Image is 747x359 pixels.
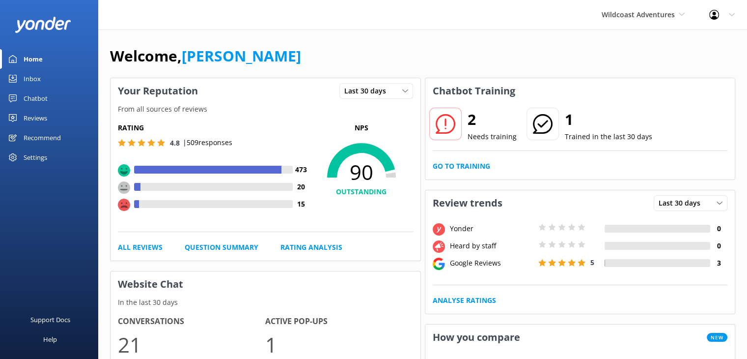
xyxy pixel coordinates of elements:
h4: 20 [293,181,310,192]
h3: Website Chat [111,271,420,297]
div: Help [43,329,57,349]
img: yonder-white-logo.png [15,17,71,33]
h1: Welcome, [110,44,301,68]
span: Last 30 days [344,86,392,96]
p: Needs training [468,131,517,142]
span: 5 [590,258,594,267]
a: [PERSON_NAME] [182,46,301,66]
h4: Conversations [118,315,265,328]
a: Go to Training [433,161,490,172]
h3: Review trends [425,190,510,216]
h3: How you compare [425,325,527,350]
h3: Your Reputation [111,78,205,104]
h3: Chatbot Training [425,78,523,104]
a: Rating Analysis [280,242,342,253]
div: Chatbot [24,89,48,108]
h5: Rating [118,122,310,133]
h4: OUTSTANDING [310,186,413,197]
p: In the last 30 days [111,297,420,308]
div: Reviews [24,108,47,128]
span: 4.8 [170,138,180,148]
h4: 15 [293,199,310,209]
h4: 0 [710,223,727,234]
h2: 1 [565,108,652,131]
a: Question Summary [185,242,258,253]
a: All Reviews [118,242,163,253]
h4: 0 [710,240,727,251]
span: Last 30 days [659,198,706,209]
h4: Active Pop-ups [265,315,413,328]
p: Trained in the last 30 days [565,131,652,142]
span: New [707,333,727,342]
div: Heard by staff [447,240,536,251]
div: Recommend [24,128,61,148]
h4: 473 [293,164,310,175]
h4: 3 [710,258,727,269]
div: Inbox [24,69,41,89]
h2: 2 [468,108,517,131]
p: From all sources of reviews [111,104,420,115]
div: Support Docs [30,310,70,329]
div: Yonder [447,223,536,234]
div: Settings [24,148,47,167]
div: Home [24,49,43,69]
div: Google Reviews [447,258,536,269]
p: | 509 responses [183,137,232,148]
span: Wildcoast Adventures [602,10,675,19]
p: NPS [310,122,413,133]
a: Analyse Ratings [433,295,496,306]
span: 90 [310,160,413,184]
